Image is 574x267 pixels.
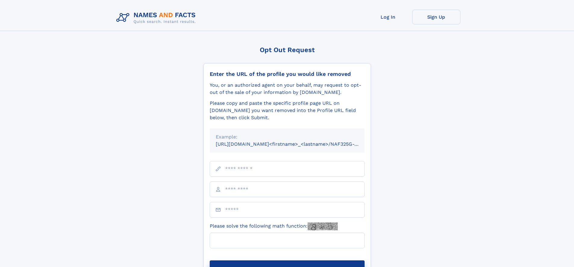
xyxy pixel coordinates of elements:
[203,46,371,54] div: Opt Out Request
[210,82,365,96] div: You, or an authorized agent on your behalf, may request to opt-out of the sale of your informatio...
[412,10,460,24] a: Sign Up
[216,133,359,141] div: Example:
[114,10,201,26] img: Logo Names and Facts
[210,222,338,230] label: Please solve the following math function:
[210,71,365,77] div: Enter the URL of the profile you would like removed
[216,141,376,147] small: [URL][DOMAIN_NAME]<firstname>_<lastname>/NAF325G-xxxxxxxx
[364,10,412,24] a: Log In
[210,100,365,121] div: Please copy and paste the specific profile page URL on [DOMAIN_NAME] you want removed into the Pr...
